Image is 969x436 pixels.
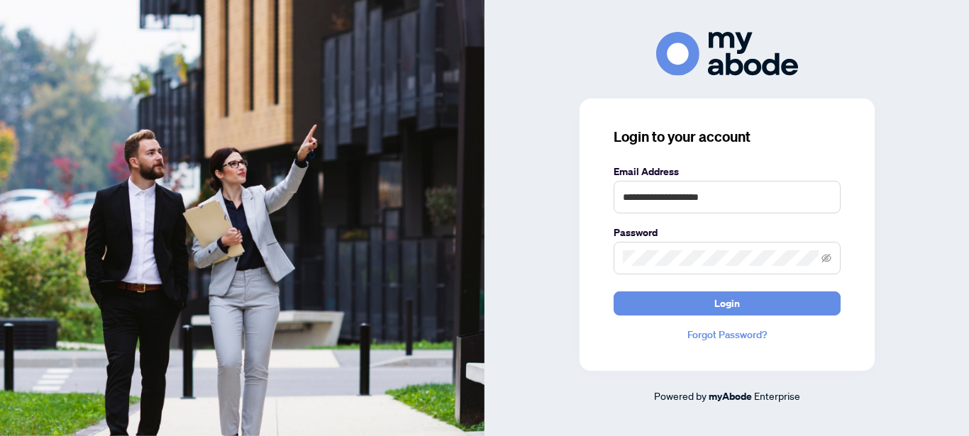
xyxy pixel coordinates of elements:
span: eye-invisible [821,253,831,263]
a: myAbode [709,389,752,404]
a: Forgot Password? [614,327,841,342]
label: Password [614,225,841,240]
span: Login [714,292,740,315]
h3: Login to your account [614,127,841,147]
span: Powered by [654,389,707,402]
label: Email Address [614,164,841,179]
button: Login [614,291,841,315]
span: Enterprise [754,389,800,402]
img: ma-logo [656,32,798,75]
